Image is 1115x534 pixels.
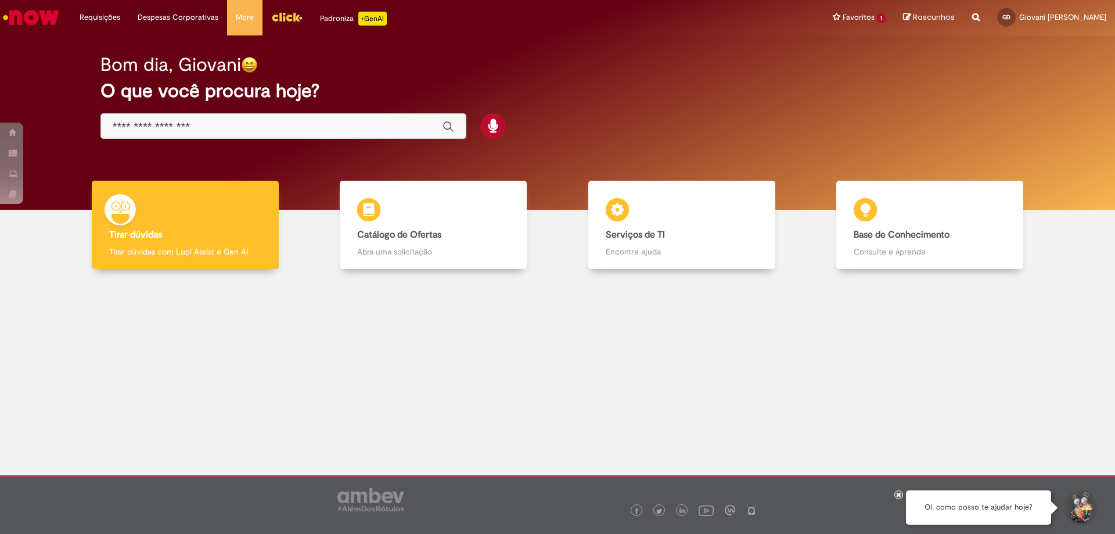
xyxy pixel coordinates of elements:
p: Encontre ajuda [606,246,758,257]
img: ServiceNow [1,6,61,29]
b: Catálogo de Ofertas [357,229,441,241]
img: logo_footer_facebook.png [634,508,639,514]
a: Tirar dúvidas Tirar dúvidas com Lupi Assist e Gen Ai [61,181,310,270]
img: logo_footer_linkedin.png [679,508,685,515]
img: logo_footer_ambev_rotulo_gray.png [337,488,404,511]
p: +GenAi [358,12,387,26]
img: logo_footer_youtube.png [699,503,714,518]
div: Oi, como posso te ajudar hoje? [906,490,1051,525]
span: Requisições [80,12,120,23]
p: Tirar dúvidas com Lupi Assist e Gen Ai [109,246,261,257]
img: logo_footer_twitter.png [656,508,662,514]
a: Serviços de TI Encontre ajuda [557,181,806,270]
p: Consulte e aprenda [854,246,1006,257]
b: Serviços de TI [606,229,665,241]
span: Despesas Corporativas [138,12,218,23]
span: GD [1002,13,1010,21]
span: 1 [877,13,886,23]
img: happy-face.png [241,56,258,73]
img: logo_footer_workplace.png [725,505,735,515]
span: Giovani [PERSON_NAME] [1019,12,1106,22]
p: Abra uma solicitação [357,246,509,257]
b: Base de Conhecimento [854,229,949,241]
h2: O que você procura hoje? [100,81,1015,101]
img: click_logo_yellow_360x200.png [271,8,303,26]
img: logo_footer_naosei.png [746,505,757,515]
span: Favoritos [843,12,875,23]
div: Padroniza [320,12,387,26]
a: Base de Conhecimento Consulte e aprenda [806,181,1055,270]
a: Catálogo de Ofertas Abra uma solicitação [310,181,558,270]
a: Rascunhos [903,12,955,23]
button: Iniciar Conversa de Suporte [1063,490,1098,525]
h2: Bom dia, Giovani [100,55,241,75]
span: Rascunhos [913,12,955,23]
b: Tirar dúvidas [109,229,162,241]
span: More [236,12,254,23]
